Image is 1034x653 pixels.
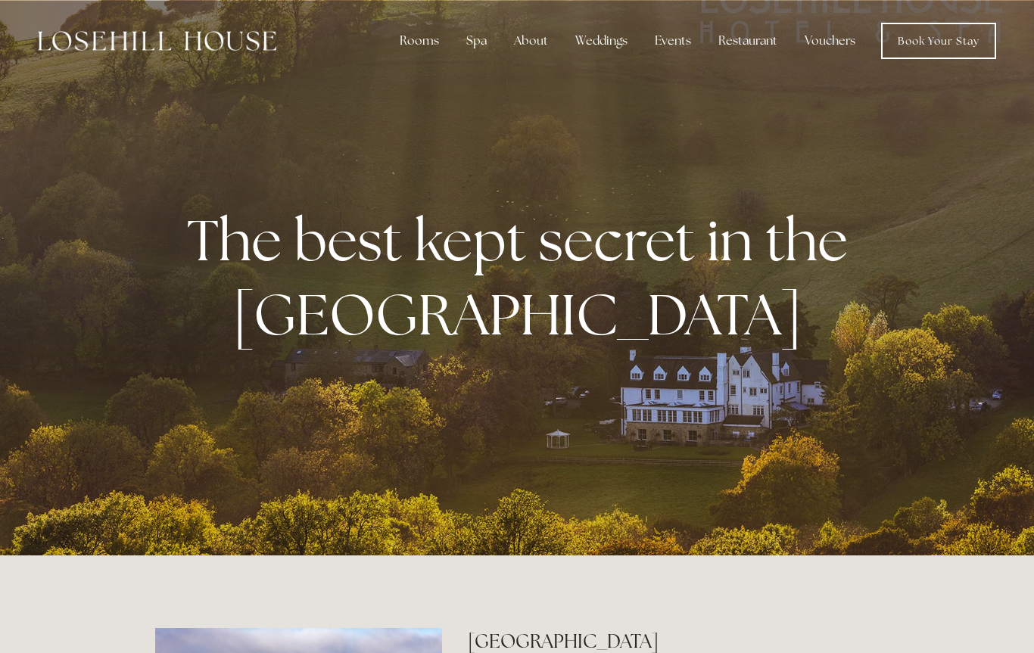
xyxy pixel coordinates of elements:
img: Losehill House [38,31,276,51]
strong: The best kept secret in the [GEOGRAPHIC_DATA] [187,203,860,351]
div: Spa [454,26,499,56]
div: About [502,26,560,56]
div: Rooms [388,26,451,56]
a: Book Your Stay [881,23,996,59]
div: Weddings [563,26,640,56]
div: Restaurant [706,26,790,56]
a: Vouchers [793,26,867,56]
div: Events [643,26,703,56]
